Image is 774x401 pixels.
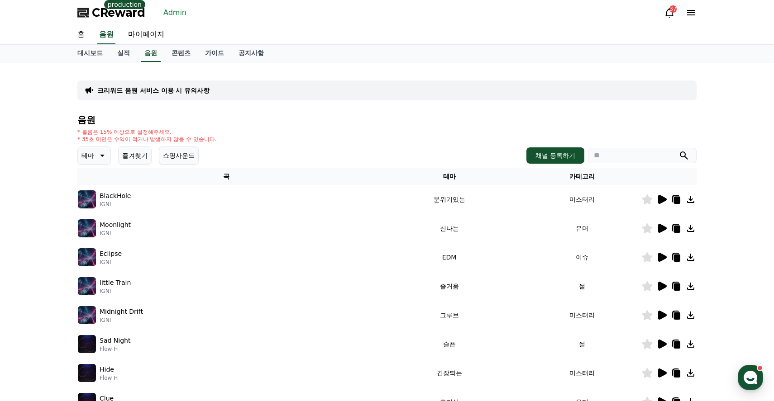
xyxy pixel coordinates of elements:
[92,5,145,20] span: CReward
[159,146,199,165] button: 쇼핑사운드
[78,219,96,237] img: music
[376,301,523,330] td: 그루브
[77,146,111,165] button: 테마
[100,374,118,382] p: Flow H
[121,25,172,44] a: 마이페이지
[83,301,94,308] span: 대화
[110,45,137,62] a: 실적
[78,248,96,266] img: music
[231,45,271,62] a: 공지사항
[376,272,523,301] td: 즐거움
[523,185,641,214] td: 미스터리
[78,190,96,208] img: music
[100,316,143,324] p: IGNI
[100,220,131,230] p: Moonlight
[60,287,117,309] a: 대화
[100,278,131,288] p: little Train
[160,5,190,20] a: Admin
[78,306,96,324] img: music
[664,7,675,18] a: 37
[78,364,96,382] img: music
[100,259,122,266] p: IGNI
[100,249,122,259] p: Eclipse
[77,168,376,185] th: 곡
[3,287,60,309] a: 홈
[376,214,523,243] td: 신나는
[523,214,641,243] td: 유머
[523,243,641,272] td: 이슈
[376,168,523,185] th: 테마
[376,243,523,272] td: EDM
[100,365,114,374] p: Hide
[140,300,151,307] span: 설정
[100,191,131,201] p: BlackHole
[77,5,145,20] a: CReward
[78,277,96,295] img: music
[523,359,641,387] td: 미스터리
[117,287,174,309] a: 설정
[78,335,96,353] img: music
[77,115,697,125] h4: 음원
[523,330,641,359] td: 썰
[81,149,94,162] p: 테마
[523,168,641,185] th: 카테고리
[376,359,523,387] td: 긴장되는
[100,288,131,295] p: IGNI
[100,345,130,353] p: Flow H
[100,336,130,345] p: Sad Night
[70,45,110,62] a: 대시보드
[100,201,131,208] p: IGNI
[376,330,523,359] td: 슬픈
[164,45,198,62] a: 콘텐츠
[376,185,523,214] td: 분위기있는
[97,86,210,95] a: 크리워드 음원 서비스 이용 시 유의사항
[97,25,115,44] a: 음원
[29,300,34,307] span: 홈
[77,128,217,136] p: * 볼륨은 15% 이상으로 설정해주세요.
[118,146,152,165] button: 즐겨찾기
[100,230,131,237] p: IGNI
[523,272,641,301] td: 썰
[100,307,143,316] p: Midnight Drift
[526,147,584,164] button: 채널 등록하기
[77,136,217,143] p: * 35초 미만은 수익이 적거나 발생하지 않을 수 있습니다.
[523,301,641,330] td: 미스터리
[70,25,92,44] a: 홈
[141,45,161,62] a: 음원
[669,5,677,13] div: 37
[198,45,231,62] a: 가이드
